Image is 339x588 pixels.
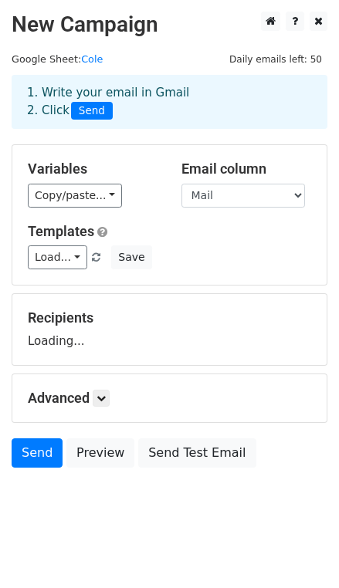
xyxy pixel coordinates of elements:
h5: Variables [28,161,158,177]
h5: Recipients [28,309,311,326]
a: Templates [28,223,94,239]
div: 1. Write your email in Gmail 2. Click [15,84,324,120]
a: Send Test Email [138,438,256,468]
div: Loading... [28,309,311,350]
a: Copy/paste... [28,184,122,208]
a: Preview [66,438,134,468]
small: Google Sheet: [12,53,103,65]
button: Save [111,245,151,269]
a: Cole [81,53,103,65]
span: Daily emails left: 50 [224,51,327,68]
a: Load... [28,245,87,269]
h5: Email column [181,161,312,177]
span: Send [71,102,113,120]
a: Send [12,438,63,468]
h2: New Campaign [12,12,327,38]
a: Daily emails left: 50 [224,53,327,65]
h5: Advanced [28,390,311,407]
